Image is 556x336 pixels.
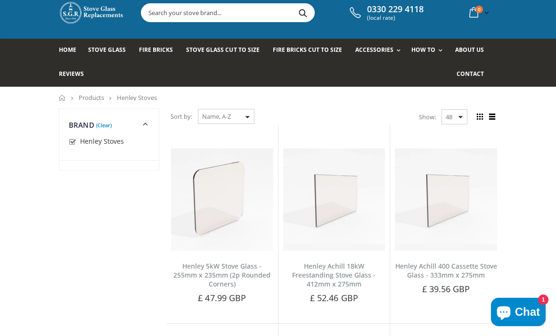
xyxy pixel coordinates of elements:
[273,39,349,63] a: Fire Bricks Cut To Size
[488,298,548,328] inbox-online-store-chat: Shopify online store chat
[59,70,84,78] span: Reviews
[59,63,91,87] a: Reviews
[422,283,470,295] span: £ 39.56 GBP
[69,120,94,130] span: Brand
[310,292,358,303] span: £ 52.46 GBP
[475,6,483,13] span: 0
[96,124,112,126] a: (Clear)
[411,46,435,54] span: How To
[395,148,497,251] img: Henley Achill 400 Cassette Stove Glass
[80,137,124,146] span: Henley Stoves
[171,108,192,125] span: Sort by:
[59,46,76,54] span: Home
[395,262,497,279] a: Henley Achill 400 Cassette Stove Glass - 333mm x 275mm
[141,4,401,22] input: Search your stove brand...
[173,262,270,288] a: Henley 5kW Stove Glass - 255mm x 235mm (2p Rounded Corners)
[292,4,313,22] button: Search
[411,39,447,63] a: How To
[59,1,125,25] img: Stove Glass Replacement
[292,262,376,288] a: Henley Achill 18kW Freestanding Stove Glass - 412mm x 275mm
[419,109,436,124] span: Show:
[355,46,393,54] span: Accessories
[457,63,491,87] a: Contact
[455,46,484,54] span: About us
[186,39,266,63] a: Stove Glass Cut To Size
[186,46,259,54] span: Stove Glass Cut To Size
[455,39,491,63] a: About us
[139,39,180,63] a: Fire Bricks
[474,112,485,122] span: Grid view
[79,93,104,102] a: Products
[487,112,497,122] span: List view
[59,95,66,101] a: Home
[466,3,491,22] a: 0
[355,39,405,63] a: Accessories
[457,70,484,78] span: Contact
[198,292,246,303] span: £ 47.99 GBP
[59,39,83,63] a: Home
[117,93,157,102] span: Henley Stoves
[283,148,385,251] img: Henley Achill 18kW Freestanding Stove Glass
[88,39,133,63] a: Stove Glass
[139,46,173,54] span: Fire Bricks
[273,46,342,54] span: Fire Bricks Cut To Size
[171,148,273,251] img: Henley 5kW (2p rounded corners) Stove Glass
[88,46,126,54] span: Stove Glass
